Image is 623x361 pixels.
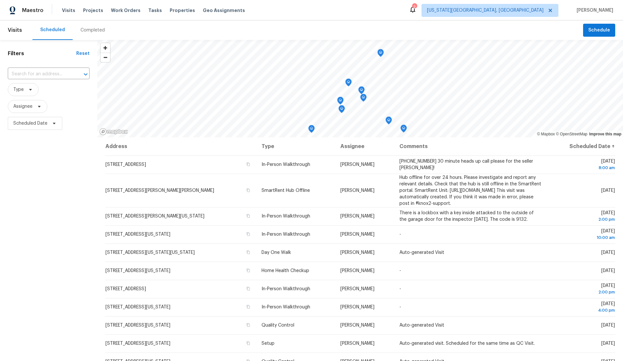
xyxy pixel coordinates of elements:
[170,7,195,14] span: Properties
[360,94,367,104] div: Map marker
[262,232,310,237] span: In-Person Walkthrough
[105,214,204,218] span: [STREET_ADDRESS][PERSON_NAME][US_STATE]
[97,40,623,137] canvas: Map
[399,323,444,328] span: Auto-generated Visit
[553,229,615,241] span: [DATE]
[553,283,615,295] span: [DATE]
[394,137,547,156] th: Comments
[340,232,374,237] span: [PERSON_NAME]
[399,232,401,237] span: -
[105,323,170,328] span: [STREET_ADDRESS][US_STATE]
[345,79,352,89] div: Map marker
[589,132,621,136] a: Improve this map
[601,268,615,273] span: [DATE]
[262,323,294,328] span: Quality Control
[262,268,309,273] span: Home Health Checkup
[340,268,374,273] span: [PERSON_NAME]
[308,125,315,135] div: Map marker
[8,50,76,57] h1: Filters
[399,287,401,291] span: -
[412,4,417,10] div: 2
[553,159,615,171] span: [DATE]
[99,128,128,135] a: Mapbox homepage
[399,341,535,346] span: Auto-generated visit. Scheduled for the same time as QC Visit.
[256,137,335,156] th: Type
[340,250,374,255] span: [PERSON_NAME]
[8,23,22,37] span: Visits
[583,24,615,37] button: Schedule
[601,188,615,193] span: [DATE]
[245,249,251,255] button: Copy Address
[105,137,256,156] th: Address
[245,213,251,219] button: Copy Address
[262,250,291,255] span: Day One Walk
[262,341,275,346] span: Setup
[553,216,615,223] div: 2:00 pm
[338,105,345,115] div: Map marker
[262,162,310,167] span: In-Person Walkthrough
[22,7,43,14] span: Maestro
[105,268,170,273] span: [STREET_ADDRESS][US_STATE]
[80,27,105,33] div: Completed
[101,53,110,62] button: Zoom out
[377,49,384,59] div: Map marker
[553,302,615,314] span: [DATE]
[262,305,310,309] span: In-Person Walkthrough
[337,97,344,107] div: Map marker
[340,323,374,328] span: [PERSON_NAME]
[553,165,615,171] div: 8:00 am
[8,69,71,79] input: Search for an address...
[105,162,146,167] span: [STREET_ADDRESS]
[385,117,392,127] div: Map marker
[105,287,146,291] span: [STREET_ADDRESS]
[262,188,310,193] span: SmartRent Hub Offline
[340,287,374,291] span: [PERSON_NAME]
[340,305,374,309] span: [PERSON_NAME]
[537,132,555,136] a: Mapbox
[399,268,401,273] span: -
[601,341,615,346] span: [DATE]
[105,341,170,346] span: [STREET_ADDRESS][US_STATE]
[245,286,251,292] button: Copy Address
[105,305,170,309] span: [STREET_ADDRESS][US_STATE]
[340,341,374,346] span: [PERSON_NAME]
[62,7,75,14] span: Visits
[588,26,610,34] span: Schedule
[574,7,613,14] span: [PERSON_NAME]
[111,7,140,14] span: Work Orders
[553,289,615,295] div: 2:00 pm
[245,161,251,167] button: Copy Address
[335,137,395,156] th: Assignee
[399,159,533,170] span: [PHONE_NUMBER] 30 minute heads up call please for the seller [PERSON_NAME]!
[601,250,615,255] span: [DATE]
[399,175,541,206] span: Hub offline for over 24 hours. Please investigate and report any relevant details. Check that the...
[601,323,615,328] span: [DATE]
[340,162,374,167] span: [PERSON_NAME]
[399,250,444,255] span: Auto-generated Visit
[553,211,615,223] span: [DATE]
[400,125,407,135] div: Map marker
[245,231,251,237] button: Copy Address
[340,188,374,193] span: [PERSON_NAME]
[553,307,615,314] div: 4:00 pm
[245,187,251,193] button: Copy Address
[101,43,110,53] button: Zoom in
[148,8,162,13] span: Tasks
[40,27,65,33] div: Scheduled
[105,232,170,237] span: [STREET_ADDRESS][US_STATE]
[13,103,32,110] span: Assignee
[105,188,214,193] span: [STREET_ADDRESS][PERSON_NAME][PERSON_NAME]
[76,50,90,57] div: Reset
[203,7,245,14] span: Geo Assignments
[262,214,310,218] span: In-Person Walkthrough
[13,120,47,127] span: Scheduled Date
[13,86,24,93] span: Type
[105,250,195,255] span: [STREET_ADDRESS][US_STATE][US_STATE]
[245,322,251,328] button: Copy Address
[556,132,587,136] a: OpenStreetMap
[83,7,103,14] span: Projects
[262,287,310,291] span: In-Person Walkthrough
[245,304,251,310] button: Copy Address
